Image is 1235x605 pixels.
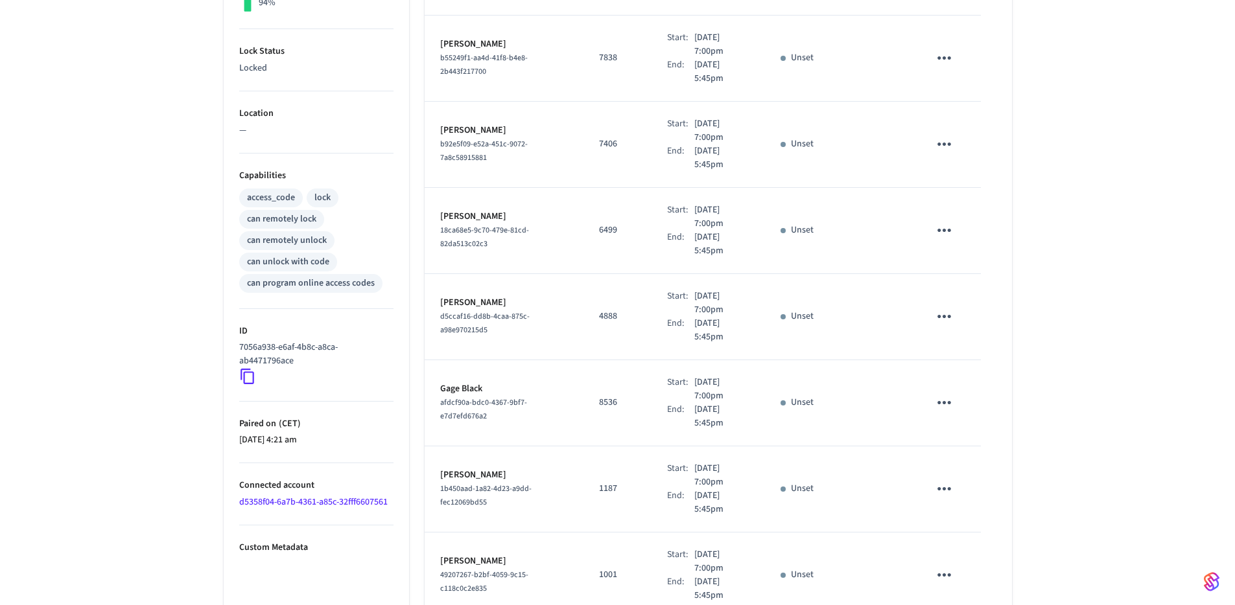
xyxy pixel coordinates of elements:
p: [DATE] 5:45pm [694,58,750,86]
div: End: [667,231,694,258]
p: Unset [791,568,814,582]
p: [DATE] 7:00pm [694,203,750,231]
p: ID [239,325,394,338]
div: can program online access codes [247,277,375,290]
p: Unset [791,51,814,65]
span: b55249f1-aa4d-41f8-b4e8-2b443f217700 [440,52,528,77]
div: End: [667,144,694,172]
p: Capabilities [239,169,394,183]
p: Custom Metadata [239,541,394,554]
span: ( CET ) [276,417,301,430]
div: Start: [667,376,694,403]
p: [DATE] 5:45pm [694,144,750,172]
div: lock [314,191,331,205]
div: Start: [667,117,694,144]
img: SeamLogoGradient.69752ec5.svg [1204,571,1219,592]
p: 8536 [599,396,636,409]
div: can unlock with code [247,255,329,269]
p: 1187 [599,482,636,496]
p: Unset [791,396,814,409]
div: Start: [667,203,694,231]
div: can remotely unlock [247,234,327,247]
div: access_code [247,191,295,205]
div: Start: [667,548,694,575]
span: afdcf90a-bdc0-4367-9bf7-e7d7efd676a2 [440,397,527,422]
div: Start: [667,290,694,317]
p: 1001 [599,568,636,582]
p: [DATE] 5:45pm [694,489,750,516]
p: [DATE] 5:45pm [694,317,750,344]
p: [DATE] 5:45pm [694,403,750,430]
p: [DATE] 7:00pm [694,376,750,403]
p: [DATE] 7:00pm [694,462,750,489]
p: [PERSON_NAME] [440,210,569,223]
div: Start: [667,462,694,489]
span: b92e5f09-e52a-451c-9072-7a8c58915881 [440,139,528,163]
p: Gage Black [440,382,569,396]
span: 49207267-b2bf-4059-9c15-c118c0c2e835 [440,569,528,594]
div: End: [667,575,694,602]
p: [DATE] 5:45pm [694,231,750,258]
p: [DATE] 7:00pm [694,117,750,144]
div: Start: [667,31,694,58]
p: [PERSON_NAME] [440,38,569,51]
p: Lock Status [239,45,394,58]
span: 1b450aad-1a82-4d23-a9dd-fec12069bd55 [440,483,532,508]
p: 7838 [599,51,636,65]
div: can remotely lock [247,212,316,226]
div: End: [667,403,694,430]
p: 4888 [599,310,636,323]
p: Unset [791,137,814,151]
a: d5358f04-6a7b-4361-a85c-32fff6607561 [239,496,388,508]
p: [DATE] 7:00pm [694,31,750,58]
p: 7406 [599,137,636,151]
span: 18ca68e5-9c70-479e-81cd-82da513c02c3 [440,225,529,249]
p: [DATE] 5:45pm [694,575,750,602]
p: [DATE] 7:00pm [694,548,750,575]
p: Locked [239,62,394,75]
p: [PERSON_NAME] [440,554,569,568]
p: Paired on [239,417,394,431]
p: [PERSON_NAME] [440,296,569,310]
div: End: [667,317,694,344]
p: — [239,124,394,137]
div: End: [667,489,694,516]
p: [PERSON_NAME] [440,468,569,482]
p: 7056a938-e6af-4b8c-a8ca-ab4471796ace [239,341,388,368]
p: Unset [791,223,814,237]
p: Connected account [239,479,394,492]
p: [DATE] 7:00pm [694,290,750,317]
p: [PERSON_NAME] [440,124,569,137]
span: d5ccaf16-dd8b-4caa-875c-a98e970215d5 [440,311,530,336]
p: [DATE] 4:21 am [239,433,394,447]
p: Unset [791,482,814,496]
p: 6499 [599,223,636,237]
div: End: [667,58,694,86]
p: Location [239,107,394,120]
p: Unset [791,310,814,323]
